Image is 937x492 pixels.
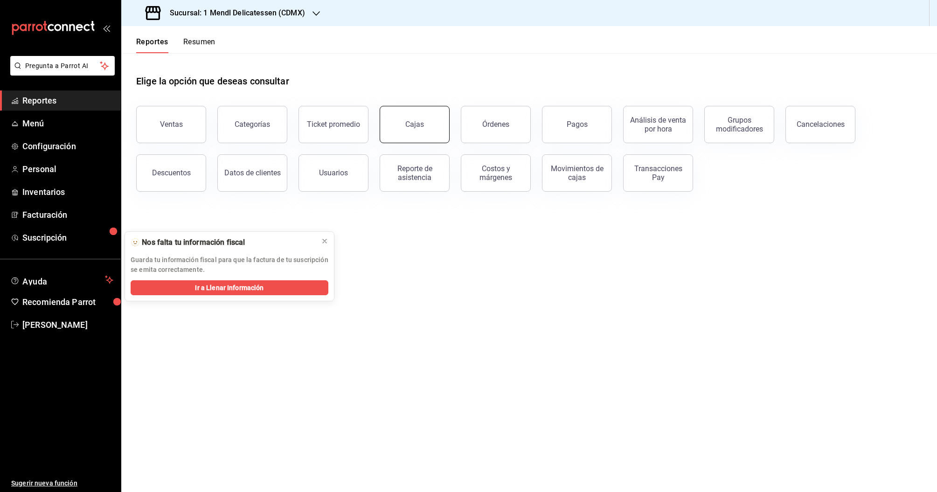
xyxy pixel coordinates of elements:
[131,280,328,295] button: Ir a Llenar Información
[710,116,768,133] div: Grupos modificadores
[467,164,525,182] div: Costos y márgenes
[22,117,113,130] span: Menú
[405,120,424,129] div: Cajas
[25,61,100,71] span: Pregunta a Parrot AI
[136,74,289,88] h1: Elige la opción que deseas consultar
[152,168,191,177] div: Descuentos
[22,186,113,198] span: Inventarios
[629,116,687,133] div: Análisis de venta por hora
[22,140,113,152] span: Configuración
[380,154,450,192] button: Reporte de asistencia
[136,37,168,53] button: Reportes
[235,120,270,129] div: Categorías
[629,164,687,182] div: Transacciones Pay
[386,164,444,182] div: Reporte de asistencia
[542,106,612,143] button: Pagos
[22,319,113,331] span: [PERSON_NAME]
[160,120,183,129] div: Ventas
[567,120,588,129] div: Pagos
[461,106,531,143] button: Órdenes
[136,37,215,53] div: navigation tabs
[22,296,113,308] span: Recomienda Parrot
[298,106,368,143] button: Ticket promedio
[298,154,368,192] button: Usuarios
[22,94,113,107] span: Reportes
[785,106,855,143] button: Cancelaciones
[797,120,845,129] div: Cancelaciones
[136,106,206,143] button: Ventas
[380,106,450,143] button: Cajas
[461,154,531,192] button: Costos y márgenes
[482,120,509,129] div: Órdenes
[22,163,113,175] span: Personal
[22,231,113,244] span: Suscripción
[131,255,328,275] p: Guarda tu información fiscal para que la factura de tu suscripción se emita correctamente.
[11,478,113,488] span: Sugerir nueva función
[704,106,774,143] button: Grupos modificadores
[22,208,113,221] span: Facturación
[319,168,348,177] div: Usuarios
[22,274,101,285] span: Ayuda
[162,7,305,19] h3: Sucursal: 1 Mendl Delicatessen (CDMX)
[548,164,606,182] div: Movimientos de cajas
[195,283,264,293] span: Ir a Llenar Información
[136,154,206,192] button: Descuentos
[217,106,287,143] button: Categorías
[307,120,360,129] div: Ticket promedio
[623,154,693,192] button: Transacciones Pay
[131,237,313,248] div: 🫥 Nos falta tu información fiscal
[7,68,115,77] a: Pregunta a Parrot AI
[10,56,115,76] button: Pregunta a Parrot AI
[183,37,215,53] button: Resumen
[542,154,612,192] button: Movimientos de cajas
[103,24,110,32] button: open_drawer_menu
[224,168,281,177] div: Datos de clientes
[217,154,287,192] button: Datos de clientes
[623,106,693,143] button: Análisis de venta por hora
